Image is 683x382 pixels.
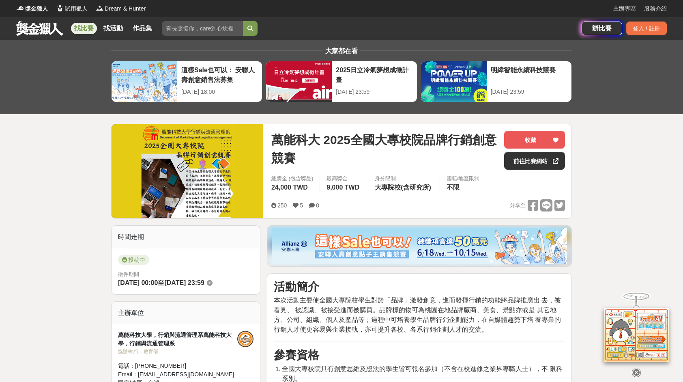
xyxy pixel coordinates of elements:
span: [DATE] 23:59 [164,279,204,286]
div: 明緯智能永續科技競賽 [491,65,567,84]
div: [DATE] 18:00 [181,88,258,96]
span: 9,000 TWD [326,184,359,191]
span: 總獎金 (包含獎品) [271,175,313,183]
a: 辦比賽 [582,22,622,35]
input: 有長照挺你，care到心坎裡！青春出手，拍出照顧 影音徵件活動 [162,21,243,36]
a: 服務介紹 [644,4,667,13]
span: 24,000 TWD [271,184,308,191]
div: 協辦/執行： 教育部 [118,348,237,355]
strong: 活動簡介 [274,281,319,293]
span: 最高獎金 [326,175,361,183]
a: 作品集 [129,23,155,34]
div: 身分限制 [375,175,433,183]
img: Logo [96,4,104,12]
a: 找活動 [100,23,126,34]
span: 250 [277,202,287,209]
span: 萬能科大 2025全國大專校院品牌行銷創意競賽 [271,131,498,167]
div: [DATE] 23:59 [491,88,567,96]
img: dcc59076-91c0-4acb-9c6b-a1d413182f46.png [272,228,567,264]
div: Email： [EMAIL_ADDRESS][DOMAIN_NAME] [118,370,237,379]
button: 收藏 [504,131,565,149]
div: 2025日立冷氣夢想成徵計畫 [336,65,412,84]
span: 本次活動主要使全國大專院校學生對於「品牌」激發創意，進而發揮行銷的功能將品牌推廣出 去，被看見、 被認識、被接受進而被購買。品牌標的物可為桃園在地品牌廠商、美食、景點亦或是 其它地方、公司、組織... [274,297,561,333]
a: LogoDream & Hunter [96,4,146,13]
div: [DATE] 23:59 [336,88,412,96]
img: d2146d9a-e6f6-4337-9592-8cefde37ba6b.png [604,308,669,362]
a: Logo試用獵人 [56,4,88,13]
span: 獎金獵人 [25,4,48,13]
div: 登入 / 註冊 [626,22,667,35]
img: Logo [56,4,64,12]
div: 電話： [PHONE_NUMBER] [118,362,237,370]
a: 明緯智能永續科技競賽[DATE] 23:59 [421,61,572,102]
div: 時間走期 [112,226,260,248]
span: [DATE] 00:00 [118,279,158,286]
span: Dream & Hunter [105,4,146,13]
span: 全國大專校院具有創意思維及想法的學生皆可報名參加（不含在校進修之業界專職人士），不 限科系別。 [282,365,563,382]
span: 大專院校(含研究所) [375,184,431,191]
span: 徵件期間 [118,271,139,277]
span: 不限 [447,184,460,191]
span: 分享至 [510,199,526,212]
strong: 參賽資格 [274,349,319,361]
span: 大家都在看 [323,47,360,54]
span: 5 [300,202,303,209]
a: 這樣Sale也可以： 安聯人壽創意銷售法募集[DATE] 18:00 [111,61,262,102]
img: Cover Image [112,124,263,218]
span: 0 [316,202,319,209]
a: Logo獎金獵人 [16,4,48,13]
img: Logo [16,4,24,12]
span: 至 [158,279,164,286]
div: 萬能科技大學，行銷與流通管理系萬能科技大學，行銷與流通管理系 [118,331,237,348]
a: 找比賽 [71,23,97,34]
span: 試用獵人 [65,4,88,13]
a: 前往比賽網站 [504,152,565,170]
div: 國籍/地區限制 [447,175,480,183]
a: 2025日立冷氣夢想成徵計畫[DATE] 23:59 [266,61,417,102]
div: 主辦單位 [112,302,260,324]
span: 投稿中 [118,255,149,265]
div: 這樣Sale也可以： 安聯人壽創意銷售法募集 [181,65,258,84]
a: 主辦專區 [613,4,636,13]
